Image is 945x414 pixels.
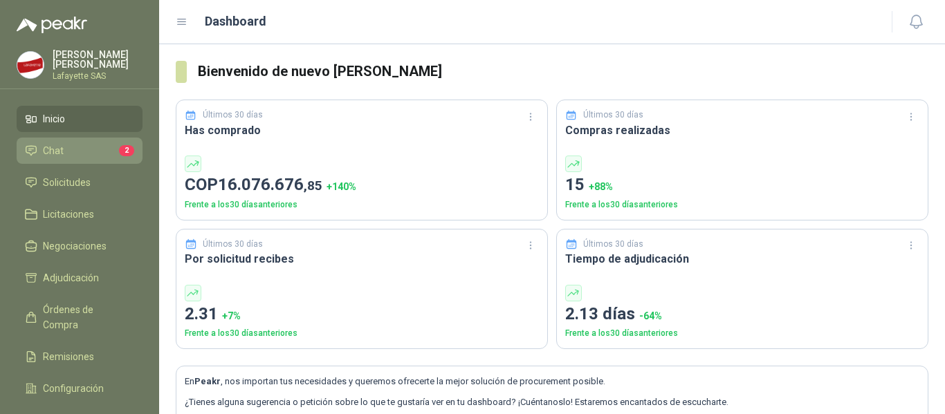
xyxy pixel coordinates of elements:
h1: Dashboard [205,12,266,31]
span: Órdenes de Compra [43,302,129,332]
span: ,85 [304,178,322,194]
span: + 88 % [589,181,613,192]
p: Frente a los 30 días anteriores [565,198,919,211]
p: Últimos 30 días [203,238,263,251]
img: Company Logo [17,52,44,78]
p: 2.31 [185,301,539,328]
span: Inicio [43,111,65,126]
a: Chat2 [17,138,143,164]
h3: Has comprado [185,122,539,139]
span: Solicitudes [43,175,91,190]
p: Últimos 30 días [583,238,643,251]
p: 2.13 días [565,301,919,328]
span: -64 % [639,310,662,321]
p: En , nos importan tus necesidades y queremos ofrecerte la mejor solución de procurement posible. [185,375,919,388]
p: Últimos 30 días [583,109,643,122]
a: Inicio [17,106,143,132]
p: Lafayette SAS [53,72,143,80]
p: Frente a los 30 días anteriores [565,327,919,340]
span: Negociaciones [43,238,107,254]
b: Peakr [194,376,221,386]
p: 15 [565,172,919,198]
span: Remisiones [43,349,94,364]
span: Adjudicación [43,270,99,285]
h3: Compras realizadas [565,122,919,139]
span: + 7 % [222,310,241,321]
h3: Por solicitud recibes [185,250,539,267]
span: Configuración [43,381,104,396]
a: Órdenes de Compra [17,297,143,338]
p: Frente a los 30 días anteriores [185,198,539,211]
p: Frente a los 30 días anteriores [185,327,539,340]
p: [PERSON_NAME] [PERSON_NAME] [53,50,143,69]
h3: Bienvenido de nuevo [PERSON_NAME] [198,61,928,82]
a: Negociaciones [17,233,143,259]
p: COP [185,172,539,198]
a: Licitaciones [17,201,143,227]
a: Solicitudes [17,169,143,196]
h3: Tiempo de adjudicación [565,250,919,267]
a: Remisiones [17,344,143,370]
p: ¿Tienes alguna sugerencia o petición sobre lo que te gustaría ver en tu dashboard? ¡Cuéntanoslo! ... [185,395,919,409]
p: Últimos 30 días [203,109,263,122]
a: Configuración [17,375,143,402]
img: Logo peakr [17,17,87,33]
span: Licitaciones [43,207,94,222]
span: + 140 % [327,181,356,192]
span: 16.076.676 [218,175,322,194]
span: Chat [43,143,64,158]
span: 2 [119,145,134,156]
a: Adjudicación [17,265,143,291]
